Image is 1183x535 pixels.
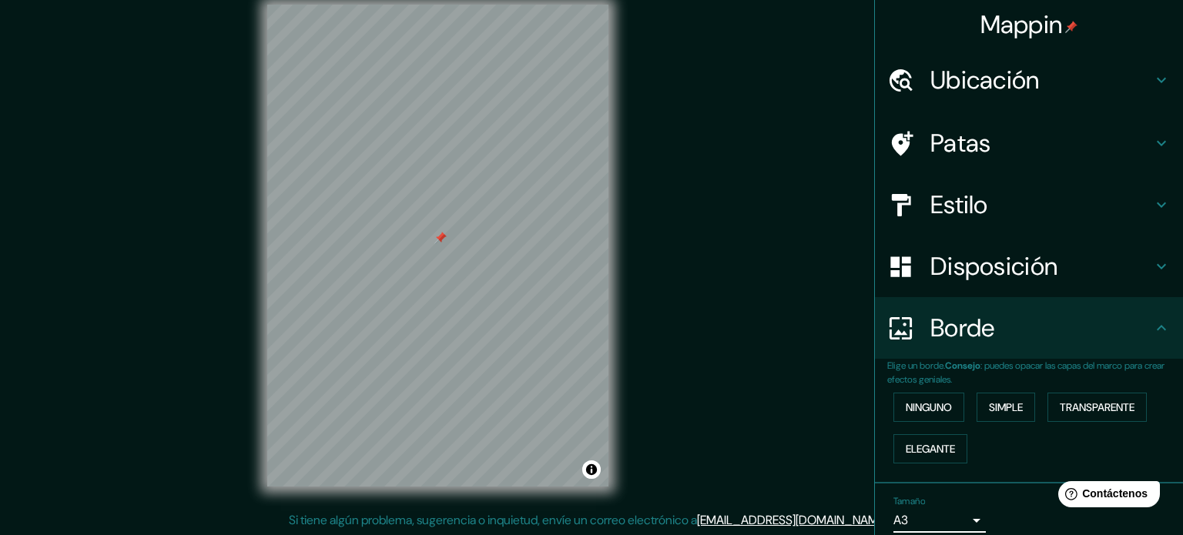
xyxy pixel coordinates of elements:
[893,434,967,463] button: Elegante
[875,49,1183,111] div: Ubicación
[875,297,1183,359] div: Borde
[1046,475,1166,518] iframe: Lanzador de widgets de ayuda
[582,460,601,479] button: Activar o desactivar atribución
[980,8,1063,41] font: Mappin
[930,189,988,221] font: Estilo
[906,442,955,456] font: Elegante
[893,508,986,533] div: A3
[289,512,697,528] font: Si tiene algún problema, sugerencia o inquietud, envíe un correo electrónico a
[875,174,1183,236] div: Estilo
[989,400,1023,414] font: Simple
[906,400,952,414] font: Ninguno
[893,495,925,507] font: Tamaño
[977,393,1035,422] button: Simple
[930,64,1040,96] font: Ubicación
[697,512,887,528] a: [EMAIL_ADDRESS][DOMAIN_NAME]
[930,127,991,159] font: Patas
[875,236,1183,297] div: Disposición
[1065,21,1077,33] img: pin-icon.png
[930,250,1057,283] font: Disposición
[893,393,964,422] button: Ninguno
[1047,393,1147,422] button: Transparente
[887,359,945,372] font: Elige un borde.
[893,512,908,528] font: A3
[267,5,608,487] canvas: Mapa
[1060,400,1134,414] font: Transparente
[945,359,980,372] font: Consejo
[930,312,995,344] font: Borde
[875,112,1183,174] div: Patas
[887,359,1165,386] font: : puedes opacar las capas del marco para crear efectos geniales.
